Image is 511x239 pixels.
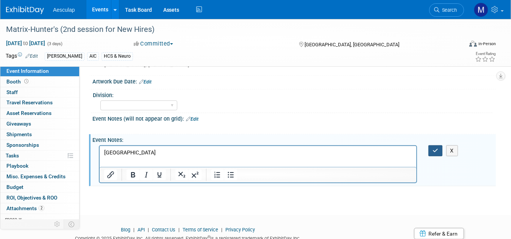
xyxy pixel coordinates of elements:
[6,99,53,105] span: Travel Reservations
[439,7,457,13] span: Search
[6,163,28,169] span: Playbook
[0,108,79,118] a: Asset Reservations
[423,39,496,51] div: Event Format
[0,203,79,214] a: Attachments2
[175,170,188,180] button: Subscript
[25,53,38,59] a: Edit
[92,76,496,86] div: Artwork Due Date:
[0,119,79,129] a: Giveaways
[446,145,458,156] button: X
[6,79,30,85] span: Booth
[139,79,152,85] a: Edit
[224,170,237,180] button: Bullet list
[87,52,99,60] div: AIC
[475,52,495,56] div: Event Rating
[138,227,145,233] a: API
[53,7,75,13] span: Aesculap
[6,6,44,14] img: ExhibitDay
[0,193,79,203] a: ROI, Objectives & ROO
[132,227,137,233] span: |
[0,66,79,76] a: Event Information
[0,129,79,140] a: Shipments
[0,171,79,182] a: Misc. Expenses & Credits
[131,40,176,48] button: Committed
[47,41,63,46] span: (3 days)
[51,219,64,229] td: Personalize Event Tab Strip
[93,90,492,99] div: Division:
[22,40,29,46] span: to
[189,170,202,180] button: Superscript
[39,205,44,211] span: 2
[0,151,79,161] a: Tasks
[23,79,30,84] span: Booth not reserved yet
[140,170,153,180] button: Italic
[0,97,79,108] a: Travel Reservations
[6,184,23,190] span: Budget
[478,41,496,47] div: In-Person
[121,227,131,233] a: Blog
[5,216,17,222] span: more
[183,227,219,233] a: Terms of Service
[6,68,49,74] span: Event Information
[0,140,79,150] a: Sponsorships
[0,182,79,192] a: Budget
[6,195,57,201] span: ROI, Objectives & ROO
[0,77,79,87] a: Booth
[64,219,80,229] td: Toggle Event Tabs
[208,235,211,239] sup: ®
[6,52,38,61] td: Tags
[3,23,454,36] div: Matrix-Hunter's (2nd session for New Hires)
[104,170,117,180] button: Insert/edit link
[6,173,66,179] span: Misc. Expenses & Credits
[0,87,79,97] a: Staff
[0,161,79,171] a: Playbook
[474,3,488,17] img: Maggie Jenkins
[6,131,32,137] span: Shipments
[152,227,176,233] a: Contact Us
[102,52,133,60] div: HCS & Neuro
[0,214,79,224] a: more
[6,153,19,159] span: Tasks
[226,227,255,233] a: Privacy Policy
[92,134,496,144] div: Event Notes:
[92,113,496,123] div: Event Notes (will not appear on grid):
[45,52,84,60] div: [PERSON_NAME]
[6,89,18,95] span: Staff
[186,116,198,122] a: Edit
[305,42,399,47] span: [GEOGRAPHIC_DATA], [GEOGRAPHIC_DATA]
[146,227,151,233] span: |
[6,40,45,47] span: [DATE] [DATE]
[100,146,416,167] iframe: Rich Text Area
[127,170,139,180] button: Bold
[6,205,44,211] span: Attachments
[6,142,39,148] span: Sponsorships
[429,3,464,17] a: Search
[153,170,166,180] button: Underline
[211,170,224,180] button: Numbered list
[6,110,52,116] span: Asset Reservations
[220,227,225,233] span: |
[6,121,31,127] span: Giveaways
[469,41,477,47] img: Format-Inperson.png
[177,227,182,233] span: |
